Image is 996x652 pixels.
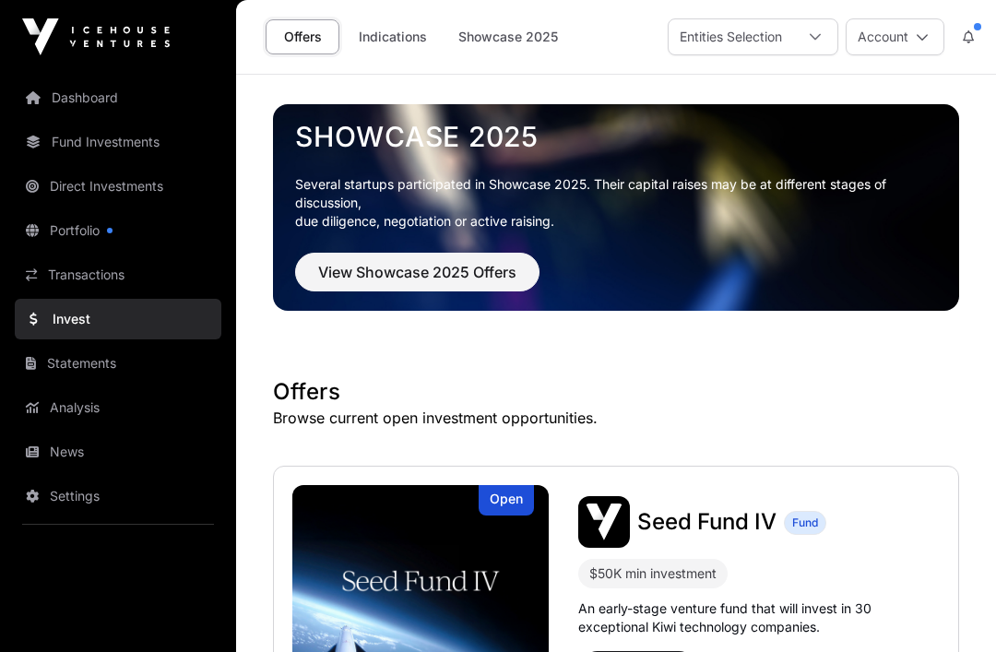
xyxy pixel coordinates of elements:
a: Dashboard [15,77,221,118]
span: View Showcase 2025 Offers [318,261,516,283]
p: Browse current open investment opportunities. [273,407,959,429]
a: Showcase 2025 [295,120,937,153]
a: Portfolio [15,210,221,251]
iframe: Chat Widget [904,563,996,652]
a: Fund Investments [15,122,221,162]
span: Seed Fund IV [637,508,777,535]
a: Analysis [15,387,221,428]
img: Icehouse Ventures Logo [22,18,170,55]
p: An early-stage venture fund that will invest in 30 exceptional Kiwi technology companies. [578,599,940,636]
a: View Showcase 2025 Offers [295,271,539,290]
a: Direct Investments [15,166,221,207]
a: Transactions [15,255,221,295]
a: Settings [15,476,221,516]
a: News [15,432,221,472]
a: Statements [15,343,221,384]
span: Fund [792,516,818,530]
a: Invest [15,299,221,339]
div: $50K min investment [578,559,728,588]
button: Account [846,18,944,55]
a: Indications [347,19,439,54]
div: $50K min investment [589,563,717,585]
p: Several startups participated in Showcase 2025. Their capital raises may be at different stages o... [295,175,937,231]
img: Showcase 2025 [273,104,959,311]
img: Seed Fund IV [578,496,630,548]
button: View Showcase 2025 Offers [295,253,539,291]
a: Seed Fund IV [637,507,777,537]
div: Entities Selection [669,19,793,54]
a: Showcase 2025 [446,19,570,54]
a: Offers [266,19,339,54]
h1: Offers [273,377,959,407]
div: Open [479,485,534,516]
